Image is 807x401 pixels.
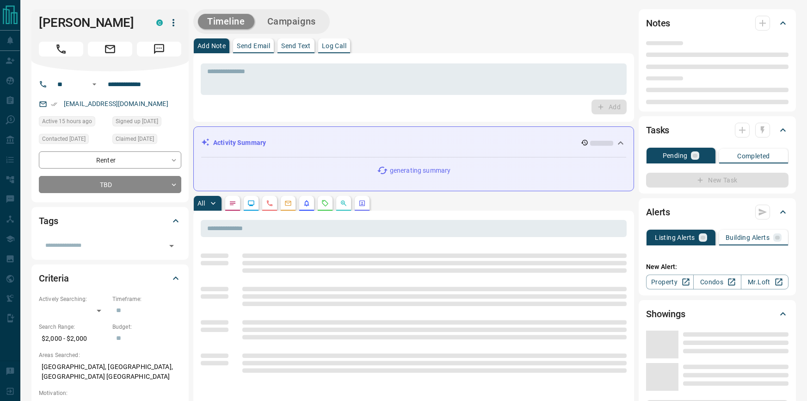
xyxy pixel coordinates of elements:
p: Building Alerts [726,234,770,241]
p: Send Email [237,43,270,49]
span: Claimed [DATE] [116,134,154,144]
div: Tasks [646,119,789,141]
div: Tags [39,210,181,232]
a: Property [646,275,694,289]
svg: Lead Browsing Activity [247,200,255,207]
svg: Emails [284,200,292,207]
div: Activity Summary [201,134,626,151]
span: Call [39,42,83,56]
p: All [197,200,205,207]
div: condos.ca [156,19,163,26]
h2: Criteria [39,271,69,286]
div: Showings [646,303,789,325]
svg: Notes [229,200,236,207]
p: Budget: [112,323,181,331]
a: [EMAIL_ADDRESS][DOMAIN_NAME] [64,100,168,107]
div: Alerts [646,201,789,223]
svg: Listing Alerts [303,200,310,207]
p: Send Text [281,43,311,49]
p: $2,000 - $2,000 [39,331,108,346]
a: Mr.Loft [741,275,789,289]
svg: Email Verified [51,101,57,107]
p: Timeframe: [112,295,181,303]
p: Add Note [197,43,226,49]
span: Message [137,42,181,56]
div: Criteria [39,267,181,289]
p: Actively Searching: [39,295,108,303]
h2: Notes [646,16,670,31]
p: Search Range: [39,323,108,331]
p: Pending [663,152,688,159]
h2: Showings [646,307,685,321]
p: Areas Searched: [39,351,181,359]
h1: [PERSON_NAME] [39,15,142,30]
p: New Alert: [646,262,789,272]
h2: Tasks [646,123,669,138]
h2: Alerts [646,205,670,219]
button: Timeline [198,14,254,29]
svg: Agent Actions [358,200,366,207]
p: Activity Summary [213,138,266,148]
h2: Tags [39,213,58,228]
svg: Calls [266,200,273,207]
div: Sun Feb 19 2023 [112,116,181,129]
div: Sun Feb 19 2023 [112,134,181,147]
p: Motivation: [39,389,181,397]
button: Open [89,79,100,90]
p: Log Call [322,43,346,49]
svg: Opportunities [340,200,347,207]
p: [GEOGRAPHIC_DATA], [GEOGRAPHIC_DATA], [GEOGRAPHIC_DATA] [GEOGRAPHIC_DATA] [39,359,181,384]
svg: Requests [321,200,329,207]
div: Tue Sep 16 2025 [39,116,108,129]
button: Campaigns [258,14,325,29]
p: Completed [737,153,770,159]
button: Open [165,239,178,252]
div: Sat Feb 25 2023 [39,134,108,147]
div: TBD [39,176,181,193]
span: Email [88,42,132,56]
a: Condos [693,275,741,289]
span: Contacted [DATE] [42,134,86,144]
div: Renter [39,151,181,169]
span: Signed up [DATE] [116,117,158,126]
span: Active 15 hours ago [42,117,92,126]
p: Listing Alerts [655,234,695,241]
div: Notes [646,12,789,34]
p: generating summary [390,166,450,175]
